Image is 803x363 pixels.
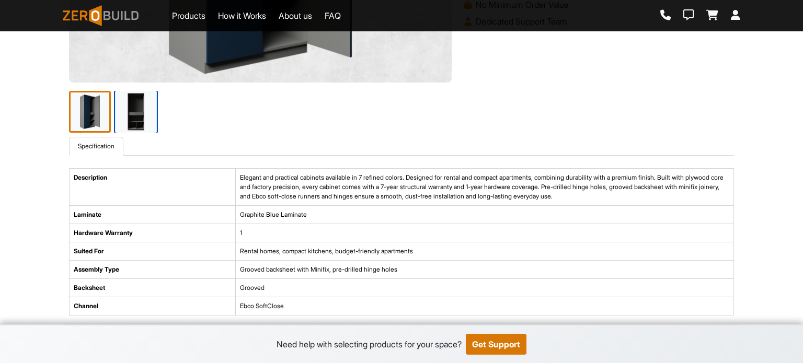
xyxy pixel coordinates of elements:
[235,279,733,297] td: Grooved
[235,242,733,261] td: Rental homes, compact kitchens, budget-friendly apartments
[731,10,740,21] a: Login
[70,297,236,315] td: Channel
[70,169,236,206] td: Description
[466,334,526,355] button: Get Support
[235,297,733,315] td: Ebco SoftClose
[63,5,139,26] img: ZeroBuild logo
[235,261,733,279] td: Grooved backsheet with Minifix, pre-drilled hinge holes
[114,90,158,134] img: Double Door Wardrobe – Model 10 - Graphite Blue - 200 x 120 x 57 cm - Image 2
[235,206,733,224] td: Graphite Blue Laminate
[70,206,236,224] td: Laminate
[218,9,266,22] a: How it Works
[70,224,236,242] td: Hardware Warranty
[235,169,733,206] td: Elegant and practical cabinets available in 7 refined colors. Designed for rental and compact apa...
[70,242,236,261] td: Suited For
[172,9,205,22] a: Products
[235,224,733,242] td: 1
[325,9,341,22] a: FAQ
[70,261,236,279] td: Assembly Type
[277,338,462,350] div: Need help with selecting products for your space?
[69,91,111,133] img: Double Door Wardrobe – Model 10 - Graphite Blue - 200 x 120 x 57 cm - Image 1
[279,9,312,22] a: About us
[70,279,236,297] td: Backsheet
[69,137,123,156] a: Specification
